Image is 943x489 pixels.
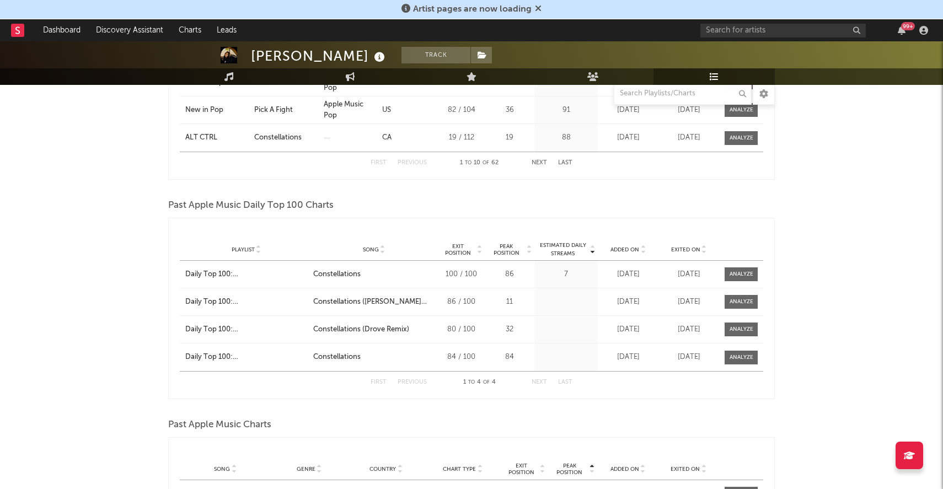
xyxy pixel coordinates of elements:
[601,324,656,335] div: [DATE]
[532,379,547,385] button: Next
[700,24,866,37] input: Search for artists
[449,157,510,170] div: 1 10 62
[601,105,656,116] div: [DATE]
[185,132,249,143] a: ALT CTRL
[898,26,906,35] button: 99+
[251,47,388,65] div: [PERSON_NAME]
[441,132,482,143] div: 19 / 112
[254,132,318,143] a: Constellations
[313,324,436,335] a: Constellations (Drove Remix)
[185,352,308,363] a: Daily Top 100: [GEOGRAPHIC_DATA]
[382,106,391,114] a: US
[537,269,595,280] div: 7
[441,243,475,256] span: Exit Position
[313,352,436,363] a: Constellations
[468,380,475,385] span: to
[504,463,539,476] span: Exit Position
[369,466,396,472] span: Country
[487,324,532,335] div: 32
[214,466,230,472] span: Song
[209,19,244,41] a: Leads
[313,269,436,280] a: Constellations
[168,418,271,432] span: Past Apple Music Charts
[483,380,490,385] span: of
[35,19,88,41] a: Dashboard
[88,19,171,41] a: Discovery Assistant
[661,269,716,280] div: [DATE]
[661,324,716,335] div: [DATE]
[487,352,532,363] div: 84
[413,5,532,14] span: Artist pages are now loading
[313,297,436,308] a: Constellations ([PERSON_NAME] Remix)
[671,466,700,472] span: Exited On
[398,160,427,166] button: Previous
[441,297,482,308] div: 86 / 100
[558,379,572,385] button: Last
[168,199,334,212] span: Past Apple Music Daily Top 100 Charts
[671,246,700,253] span: Exited On
[382,79,391,86] a: US
[232,246,255,253] span: Playlist
[441,105,482,116] div: 82 / 104
[443,466,476,472] span: Chart Type
[441,352,482,363] div: 84 / 100
[558,160,572,166] button: Last
[487,269,532,280] div: 86
[661,132,716,143] div: [DATE]
[185,105,249,116] a: New in Pop
[487,105,532,116] div: 36
[661,297,716,308] div: [DATE]
[537,241,588,258] span: Estimated Daily Streams
[441,269,482,280] div: 100 / 100
[601,269,656,280] div: [DATE]
[441,324,482,335] div: 80 / 100
[185,297,308,308] a: Daily Top 100: [GEOGRAPHIC_DATA]
[601,297,656,308] div: [DATE]
[363,246,379,253] span: Song
[483,160,489,165] span: of
[449,376,510,389] div: 1 4 4
[185,324,308,335] a: Daily Top 100: [GEOGRAPHIC_DATA]
[297,466,315,472] span: Genre
[610,466,639,472] span: Added On
[371,160,387,166] button: First
[185,269,308,280] a: Daily Top 100: [GEOGRAPHIC_DATA]
[398,379,427,385] button: Previous
[535,5,542,14] span: Dismiss
[537,132,595,143] div: 88
[465,160,471,165] span: to
[610,246,639,253] span: Added On
[324,101,363,119] a: Apple Music Pop
[537,105,595,116] div: 91
[371,379,387,385] button: First
[254,105,318,116] a: Pick A Fight
[661,105,716,116] div: [DATE]
[171,19,209,41] a: Charts
[382,134,392,141] a: CA
[487,132,532,143] div: 19
[324,73,363,92] a: Apple Music Pop
[487,243,525,256] span: Peak Position
[601,352,656,363] div: [DATE]
[614,83,752,105] input: Search Playlists/Charts
[601,132,656,143] div: [DATE]
[551,463,588,476] span: Peak Position
[661,352,716,363] div: [DATE]
[901,22,915,30] div: 99 +
[532,160,547,166] button: Next
[401,47,470,63] button: Track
